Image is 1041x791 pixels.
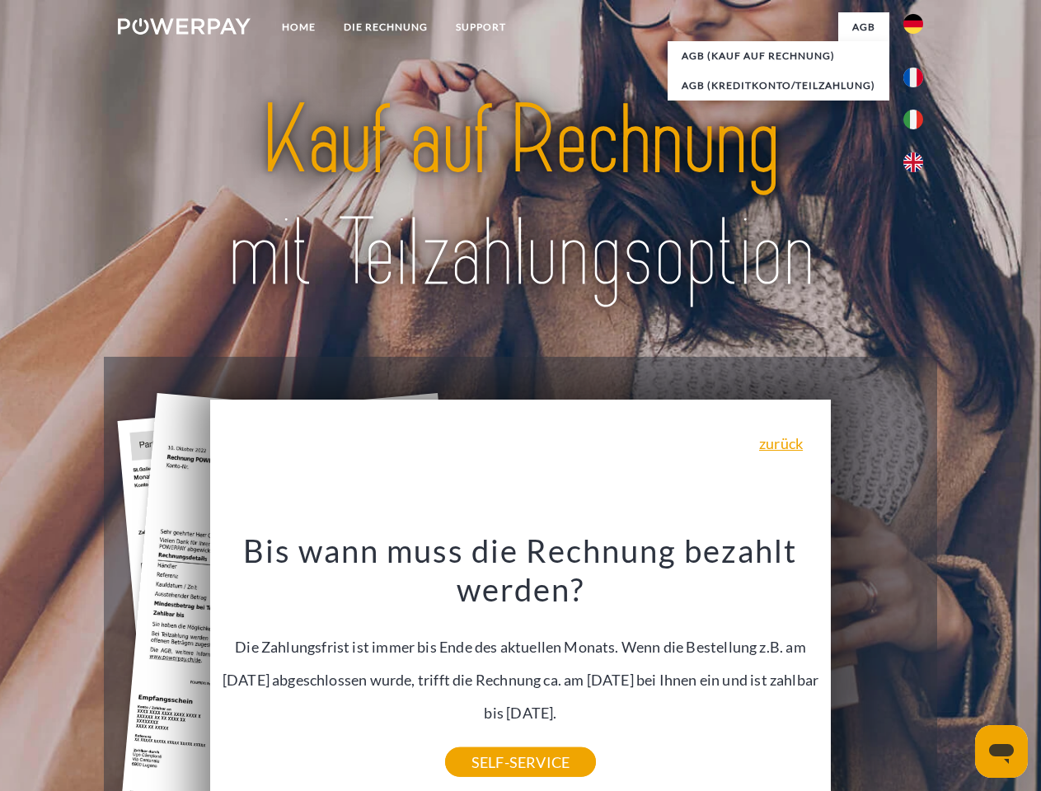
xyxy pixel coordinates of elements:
[903,110,923,129] img: it
[975,725,1028,778] iframe: Schaltfläche zum Öffnen des Messaging-Fensters
[268,12,330,42] a: Home
[220,531,822,762] div: Die Zahlungsfrist ist immer bis Ende des aktuellen Monats. Wenn die Bestellung z.B. am [DATE] abg...
[442,12,520,42] a: SUPPORT
[330,12,442,42] a: DIE RECHNUNG
[903,68,923,87] img: fr
[903,152,923,172] img: en
[903,14,923,34] img: de
[668,41,889,71] a: AGB (Kauf auf Rechnung)
[759,436,803,451] a: zurück
[838,12,889,42] a: agb
[118,18,251,35] img: logo-powerpay-white.svg
[445,747,596,777] a: SELF-SERVICE
[157,79,884,316] img: title-powerpay_de.svg
[668,71,889,101] a: AGB (Kreditkonto/Teilzahlung)
[220,531,822,610] h3: Bis wann muss die Rechnung bezahlt werden?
